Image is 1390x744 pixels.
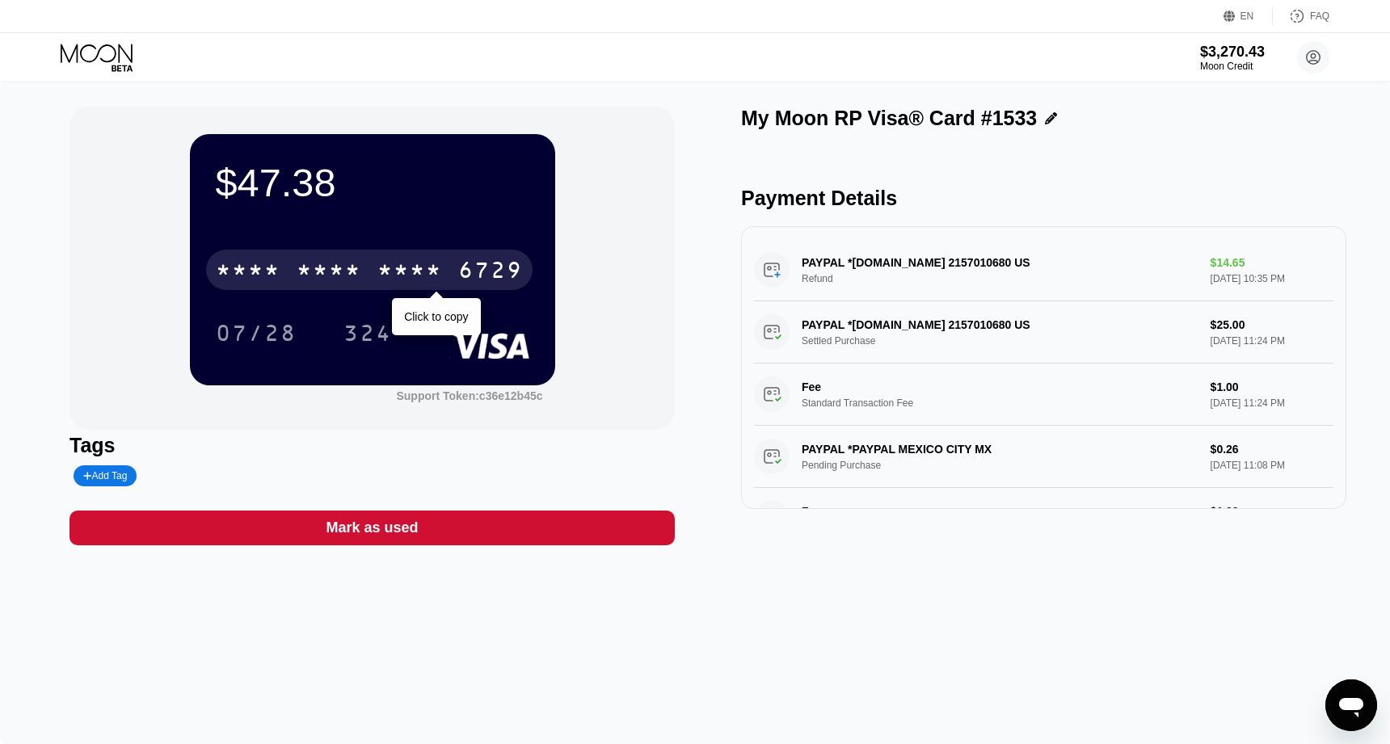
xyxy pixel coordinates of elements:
div: Mark as used [69,511,675,545]
div: My Moon RP Visa® Card #1533 [741,107,1037,130]
div: 6729 [458,259,523,285]
div: Fee [802,505,915,518]
div: Tags [69,434,675,457]
div: Support Token: c36e12b45c [396,389,542,402]
iframe: Button to launch messaging window [1325,679,1377,731]
div: $1.00 [1211,380,1333,393]
div: $47.38 [216,160,529,205]
div: Add Tag [74,465,137,486]
div: FeeStandard Transaction Fee$1.00[DATE] 11:24 PM [754,364,1333,426]
div: $3,270.43Moon Credit [1200,44,1265,72]
div: FeeStandard Transaction Fee$1.00[DATE] 11:08 PM [754,488,1333,550]
div: 07/28 [216,322,297,348]
div: EN [1224,8,1273,24]
div: [DATE] 11:24 PM [1211,397,1333,409]
div: $1.00 [1211,505,1333,518]
div: Moon Credit [1200,61,1265,72]
div: Standard Transaction Fee [802,397,923,409]
div: 324 [343,322,392,348]
div: Fee [802,380,915,393]
div: $3,270.43 [1200,44,1265,61]
div: Click to copy [404,310,468,323]
div: 324 [331,313,404,353]
div: Mark as used [326,519,418,537]
div: Support Token:c36e12b45c [396,389,542,402]
div: Payment Details [741,187,1346,210]
div: Add Tag [83,470,127,481]
div: 07/28 [204,313,309,353]
div: EN [1240,11,1254,22]
div: FAQ [1273,8,1329,24]
div: FAQ [1310,11,1329,22]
